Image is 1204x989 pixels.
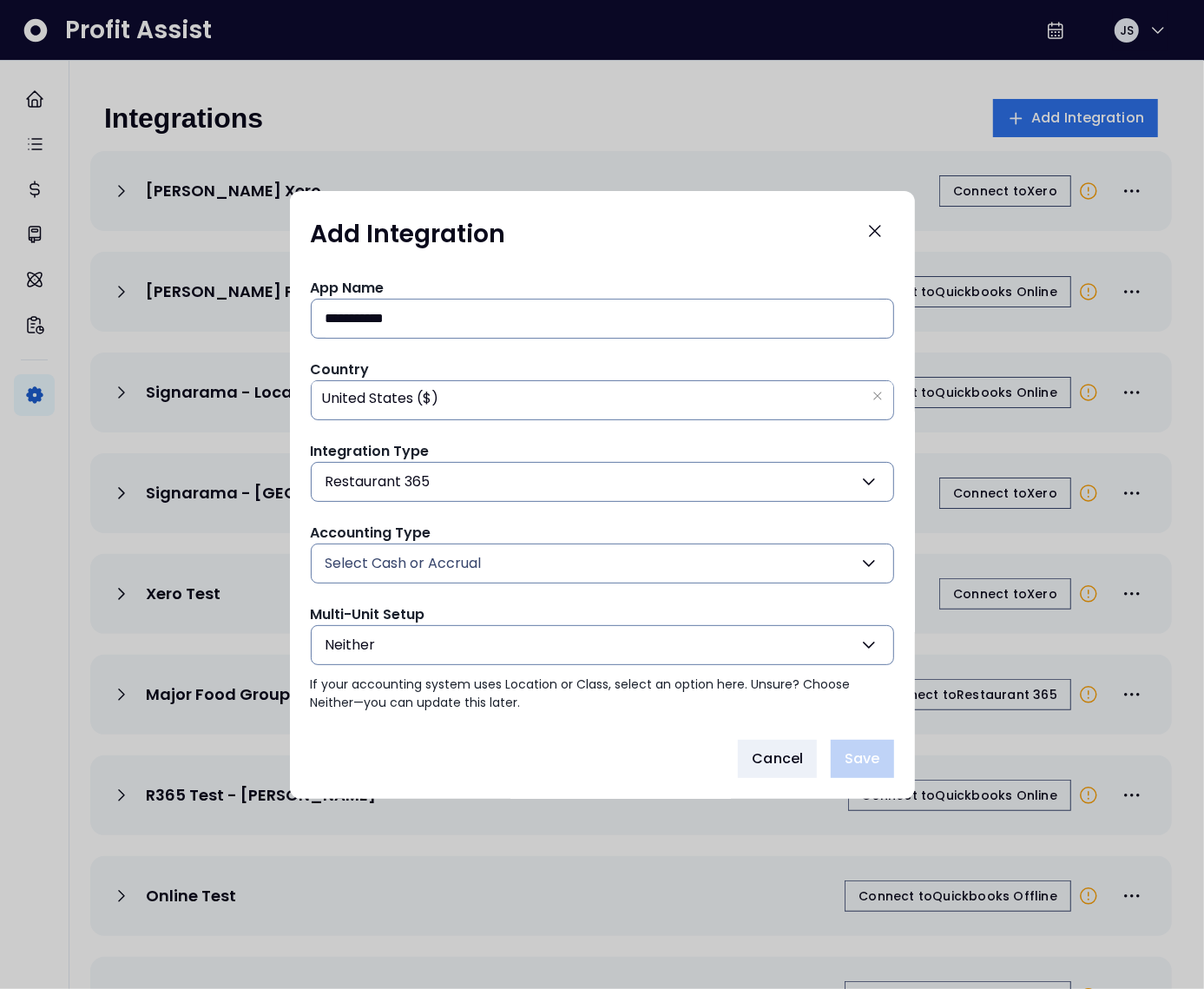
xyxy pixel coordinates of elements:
span: Save [845,748,879,769]
span: Country [311,359,370,379]
svg: close [872,391,883,401]
span: Multi-Unit Setup [311,604,425,624]
button: Save [831,740,893,778]
button: Clear [872,387,883,405]
span: Integration Type [311,441,430,461]
span: Neither [326,635,376,656]
span: App Name [311,278,385,298]
button: Cancel [738,740,817,778]
h1: Add Integration [311,219,506,250]
span: United States ($) [322,379,439,419]
span: Cancel [752,748,803,769]
span: Select Cash or Accrual [326,553,482,574]
button: Close [856,212,894,250]
p: If your accounting system uses Location or Class, select an option here. Unsure? Choose Neither—y... [311,676,894,712]
span: Restaurant 365 [326,471,431,492]
span: Accounting Type [311,523,431,543]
